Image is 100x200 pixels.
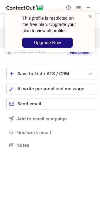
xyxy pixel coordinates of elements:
img: ContactOut v5.3.10 [6,4,44,11]
header: This profile is restricted on the free plan. Upgrade your plan to view all profiles. [22,15,80,34]
span: AI write personalized message [17,86,84,91]
button: Send email [6,98,96,109]
span: Notes [16,142,94,148]
span: Add to email campaign [17,116,67,121]
button: Add to email campaign [6,113,96,124]
span: Upgrade Now [34,40,61,45]
span: Find work email [16,130,94,135]
span: Send email [17,101,41,106]
img: error [9,15,19,25]
div: Save to List / ATS / CRM [17,71,85,76]
button: save-profile-one-click [6,68,96,79]
button: Notes [6,141,96,150]
button: AI write personalized message [6,83,96,94]
button: Upgrade Now [22,38,73,48]
button: Find work email [6,128,96,137]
